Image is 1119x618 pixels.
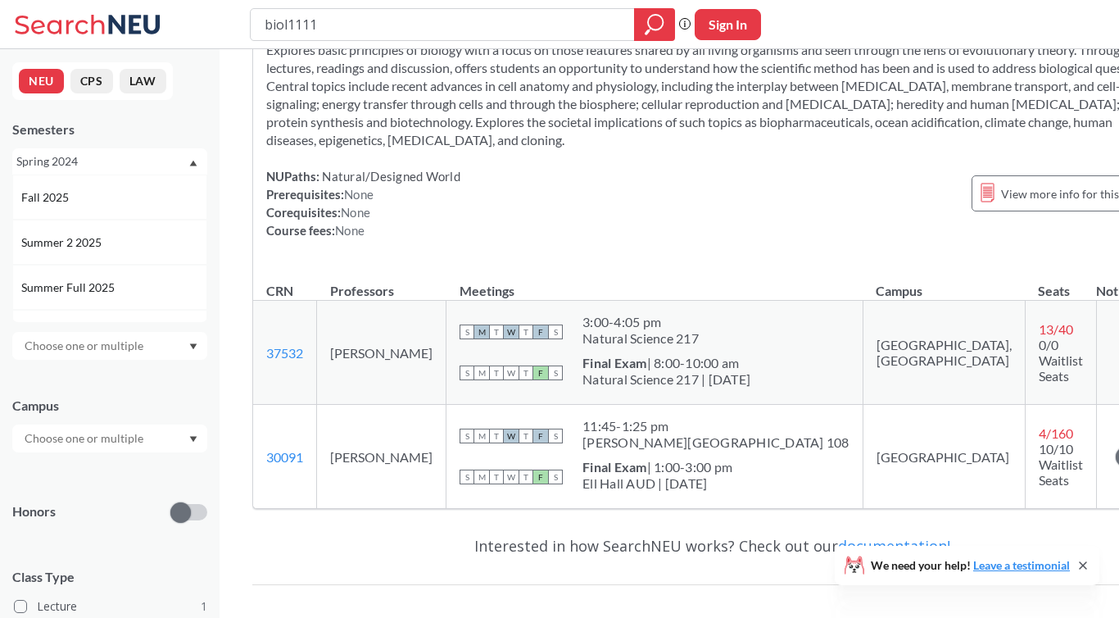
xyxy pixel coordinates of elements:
[21,189,72,207] span: Fall 2025
[460,366,474,380] span: S
[344,187,374,202] span: None
[189,436,197,443] svg: Dropdown arrow
[548,470,563,484] span: S
[504,325,519,339] span: W
[317,301,446,405] td: [PERSON_NAME]
[474,325,489,339] span: M
[582,314,699,330] div: 3:00 - 4:05 pm
[489,366,504,380] span: T
[504,366,519,380] span: W
[19,69,64,93] button: NEU
[474,429,489,443] span: M
[460,470,474,484] span: S
[695,9,761,40] button: Sign In
[489,325,504,339] span: T
[335,223,365,238] span: None
[474,366,489,380] span: M
[863,301,1025,405] td: [GEOGRAPHIC_DATA], [GEOGRAPHIC_DATA]
[12,502,56,521] p: Honors
[582,459,647,475] b: Final Exam
[582,418,849,434] div: 11:45 - 1:25 pm
[863,405,1025,509] td: [GEOGRAPHIC_DATA]
[201,598,207,616] span: 1
[21,234,105,252] span: Summer 2 2025
[1039,321,1073,337] span: 13 / 40
[12,332,207,360] div: Dropdown arrow
[582,459,732,475] div: | 1:00-3:00 pm
[548,366,563,380] span: S
[1039,337,1083,384] span: 0/0 Waitlist Seats
[12,568,207,586] span: Class Type
[533,325,548,339] span: F
[12,425,207,452] div: Dropdown arrow
[582,355,750,371] div: | 8:00-10:00 am
[266,167,460,239] div: NUPaths: Prerequisites: Corequisites: Course fees:
[189,343,197,350] svg: Dropdown arrow
[533,366,548,380] span: F
[871,560,1070,571] span: We need your help!
[70,69,113,93] button: CPS
[120,69,166,93] button: LAW
[519,470,533,484] span: T
[319,169,460,184] span: Natural/Designed World
[189,160,197,166] svg: Dropdown arrow
[489,470,504,484] span: T
[16,336,154,356] input: Choose one or multiple
[16,152,188,170] div: Spring 2024
[317,405,446,509] td: [PERSON_NAME]
[16,429,154,448] input: Choose one or multiple
[504,470,519,484] span: W
[519,325,533,339] span: T
[460,429,474,443] span: S
[582,330,699,347] div: Natural Science 217
[973,558,1070,572] a: Leave a testimonial
[12,148,207,175] div: Spring 2024Dropdown arrowFall 2025Summer 2 2025Summer Full 2025Summer 1 2025Spring 2025Fall 2024S...
[533,470,548,484] span: F
[582,434,849,451] div: [PERSON_NAME][GEOGRAPHIC_DATA] 108
[582,355,647,370] b: Final Exam
[533,429,548,443] span: F
[1039,425,1073,441] span: 4 / 160
[519,429,533,443] span: T
[838,536,950,556] a: documentation!
[548,325,563,339] span: S
[474,470,489,484] span: M
[341,205,370,220] span: None
[14,596,207,617] label: Lecture
[317,266,446,301] th: Professors
[460,325,474,339] span: S
[863,266,1025,301] th: Campus
[1025,266,1096,301] th: Seats
[489,429,504,443] span: T
[519,366,533,380] span: T
[645,13,664,36] svg: magnifying glass
[266,282,293,300] div: CRN
[582,371,750,388] div: Natural Science 217 | [DATE]
[504,429,519,443] span: W
[12,397,207,415] div: Campus
[12,120,207,139] div: Semesters
[446,266,863,301] th: Meetings
[21,279,118,297] span: Summer Full 2025
[582,475,732,492] div: Ell Hall AUD | [DATE]
[266,345,303,361] a: 37532
[266,449,303,465] a: 30091
[1039,441,1083,488] span: 10/10 Waitlist Seats
[263,11,623,39] input: Class, professor, course number, "phrase"
[548,429,563,443] span: S
[634,8,675,41] div: magnifying glass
